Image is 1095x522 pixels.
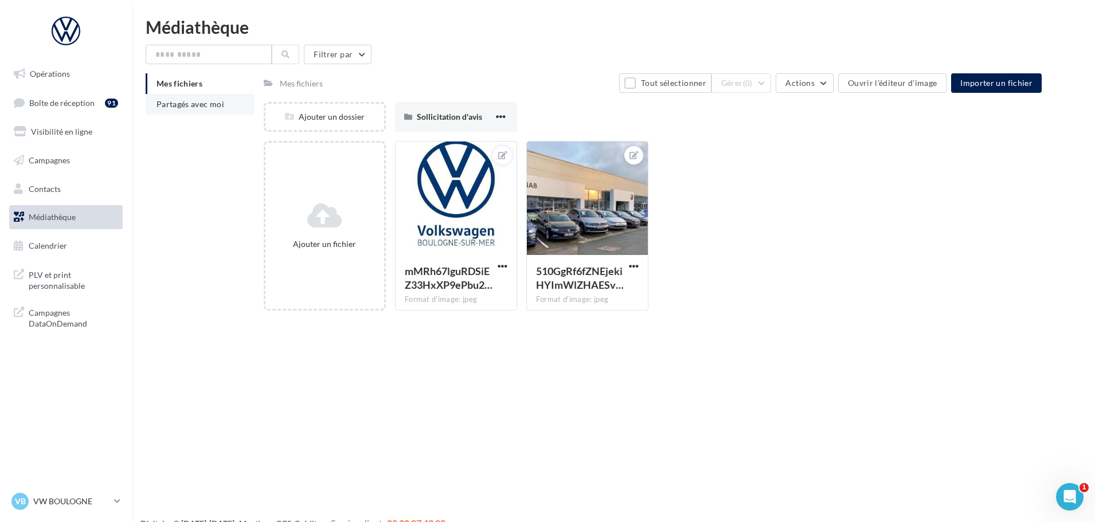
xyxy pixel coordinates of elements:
span: mMRh67lguRDSiEZ33HxXP9ePbu29Li5L6-2bh817P2kfIbm46YSx8hfbgK5ahGzJCBikl469-4xJupMcYw=s0 [405,265,492,291]
a: Campagnes DataOnDemand [7,300,125,334]
button: Gérer(0) [711,73,772,93]
p: VW BOULOGNE [33,496,109,507]
div: Format d'image: jpeg [536,295,639,305]
div: Médiathèque [146,18,1081,36]
span: Sollicitation d'avis [417,112,482,121]
button: Importer un fichier [951,73,1042,93]
span: (0) [743,79,753,88]
a: Médiathèque [7,205,125,229]
div: Format d'image: jpeg [405,295,507,305]
a: Campagnes [7,148,125,172]
span: PLV et print personnalisable [29,267,118,292]
span: Mes fichiers [157,79,202,88]
span: Boîte de réception [29,97,95,107]
button: Ouvrir l'éditeur d'image [838,73,947,93]
a: Contacts [7,177,125,201]
span: Partagés avec moi [157,99,224,109]
span: VB [15,496,26,507]
span: Campagnes [29,155,70,165]
span: Contacts [29,183,61,193]
span: Importer un fichier [960,78,1033,88]
a: Visibilité en ligne [7,120,125,144]
a: Boîte de réception91 [7,91,125,115]
span: Visibilité en ligne [31,127,92,136]
a: Opérations [7,62,125,86]
span: Campagnes DataOnDemand [29,305,118,329]
div: 91 [105,99,118,108]
span: Opérations [30,69,70,79]
button: Filtrer par [304,45,371,64]
div: Ajouter un dossier [265,111,384,123]
span: Médiathèque [29,212,76,222]
div: Mes fichiers [280,78,323,89]
span: 1 [1080,483,1089,492]
button: Tout sélectionner [619,73,711,93]
a: PLV et print personnalisable [7,262,125,296]
span: Actions [785,78,814,88]
button: Actions [776,73,833,93]
iframe: Intercom live chat [1056,483,1084,511]
a: Calendrier [7,234,125,258]
a: VB VW BOULOGNE [9,490,123,512]
span: 510GgRf6fZNEjekiHYImWlZHAESvLQNgtZwegazTPKl4xVwYMglNLDcHXat5gfZRfzG4UaMyDnOvoZvG5Q=s0 [536,265,624,291]
div: Ajouter un fichier [270,238,380,250]
span: Calendrier [29,241,67,250]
